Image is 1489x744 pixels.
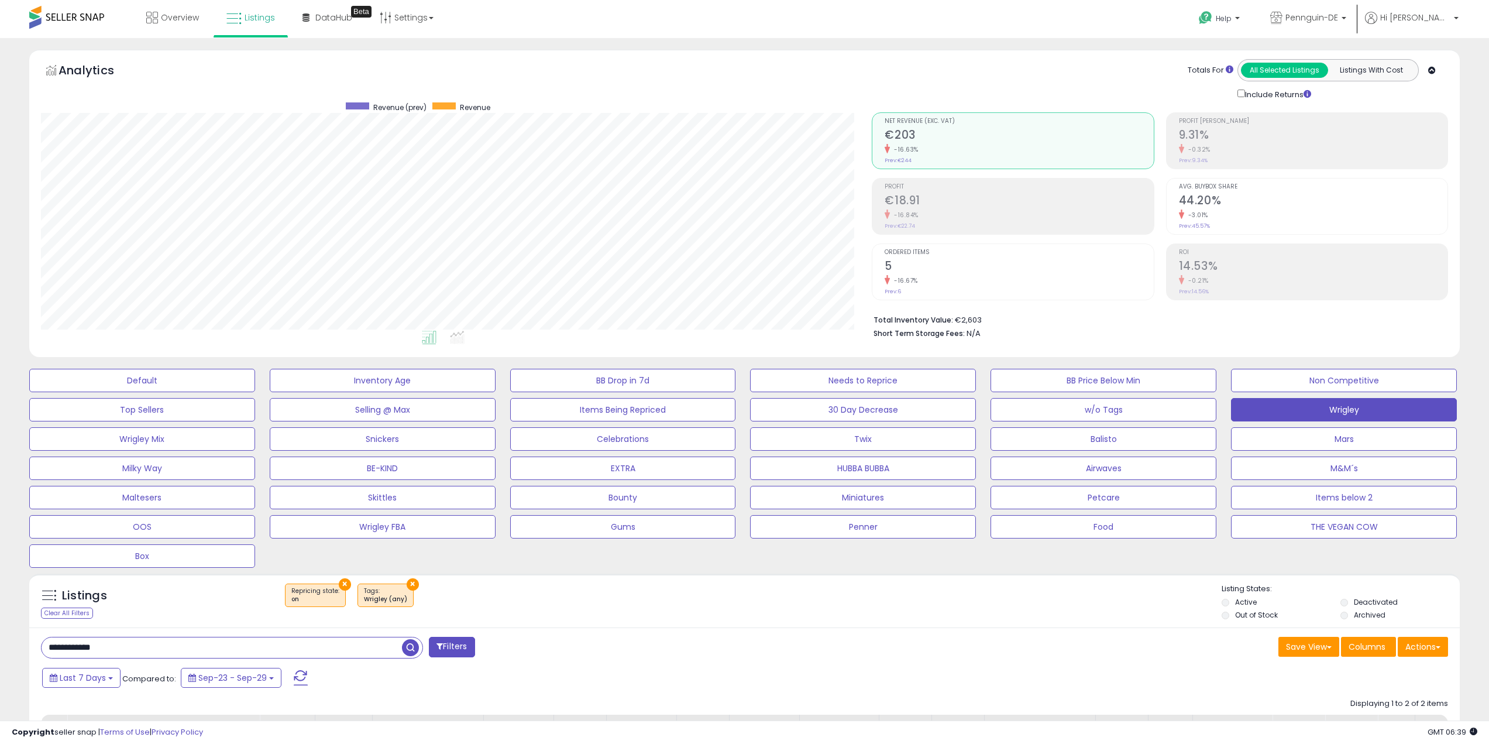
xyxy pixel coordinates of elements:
[874,312,1439,326] li: €2,603
[874,315,953,325] b: Total Inventory Value:
[510,515,736,539] button: Gums
[991,515,1216,539] button: Food
[270,398,496,421] button: Selling @ Max
[1231,457,1457,480] button: M&M´s
[29,369,255,392] button: Default
[1428,726,1477,738] span: 2025-10-7 06:39 GMT
[62,588,107,604] h5: Listings
[559,719,601,744] div: Num of Comp.
[967,328,981,339] span: N/A
[1179,184,1447,190] span: Avg. Buybox Share
[1235,597,1257,607] label: Active
[59,62,137,81] h5: Analytics
[270,369,496,392] button: Inventory Age
[1235,610,1278,620] label: Out of Stock
[885,288,901,295] small: Prev: 6
[1350,698,1448,709] div: Displaying 1 to 2 of 2 items
[682,719,724,744] div: BB Share 24h.
[29,427,255,451] button: Wrigley Mix
[1179,249,1447,256] span: ROI
[1285,12,1338,23] span: Pennguin-DE
[1216,13,1232,23] span: Help
[122,673,176,684] span: Compared to:
[890,145,919,154] small: -16.63%
[1354,597,1398,607] label: Deactivated
[373,102,427,112] span: Revenue (prev)
[1179,288,1209,295] small: Prev: 14.56%
[315,12,352,23] span: DataHub
[1179,194,1447,210] h2: 44.20%
[377,719,479,732] div: Listed Price
[1222,584,1460,595] p: Listing States:
[804,719,874,732] div: [PERSON_NAME]
[611,719,672,744] div: Comp. Price Threshold
[1330,719,1373,744] div: Total Profit
[884,719,927,744] div: Ordered Items
[407,578,419,591] button: ×
[750,398,976,421] button: 30 Day Decrease
[270,457,496,480] button: BE-KIND
[1179,157,1208,164] small: Prev: 9.34%
[885,259,1153,275] h2: 5
[991,398,1216,421] button: w/o Tags
[1188,65,1233,76] div: Totals For
[1184,145,1211,154] small: -0.32%
[460,102,490,112] span: Revenue
[750,515,976,539] button: Penner
[29,457,255,480] button: Milky Way
[198,672,267,684] span: Sep-23 - Sep-29
[510,457,736,480] button: EXTRA
[339,578,351,591] button: ×
[510,486,736,509] button: Bounty
[1341,637,1396,657] button: Columns
[489,719,549,744] div: Current Buybox Price
[1354,610,1385,620] label: Archived
[29,544,255,568] button: Box
[885,157,912,164] small: Prev: €244
[989,719,1091,732] div: Markup on Cost
[734,719,795,732] div: Min Price
[1231,486,1457,509] button: Items below 2
[100,726,150,738] a: Terms of Use
[991,457,1216,480] button: Airwaves
[510,369,736,392] button: BB Drop in 7d
[1229,87,1325,101] div: Include Returns
[291,587,339,604] span: Repricing state :
[874,328,965,338] b: Short Term Storage Fees:
[291,595,339,604] div: on
[750,369,976,392] button: Needs to Reprice
[510,427,736,451] button: Celebrations
[12,727,203,738] div: seller snap | |
[429,637,474,657] button: Filters
[1179,222,1210,229] small: Prev: 45.57%
[890,276,918,285] small: -16.67%
[885,128,1153,144] h2: €203
[1101,719,1143,744] div: Total Rev.
[351,6,372,18] div: Tooltip anchor
[1380,12,1450,23] span: Hi [PERSON_NAME]
[1198,719,1267,744] div: Profit [PERSON_NAME]
[885,222,915,229] small: Prev: €22.74
[245,12,275,23] span: Listings
[1241,63,1328,78] button: All Selected Listings
[152,726,203,738] a: Privacy Policy
[1184,211,1208,220] small: -3.01%
[12,726,54,738] strong: Copyright
[1349,641,1385,653] span: Columns
[885,249,1153,256] span: Ordered Items
[1231,369,1457,392] button: Non Competitive
[885,118,1153,125] span: Net Revenue (Exc. VAT)
[270,486,496,509] button: Skittles
[181,668,281,688] button: Sep-23 - Sep-29
[270,515,496,539] button: Wrigley FBA
[1278,637,1339,657] button: Save View
[41,608,93,619] div: Clear All Filters
[1231,515,1457,539] button: THE VEGAN COW
[750,427,976,451] button: Twix
[1231,427,1457,451] button: Mars
[750,457,976,480] button: HUBBA BUBBA
[72,719,255,732] div: Title
[364,587,407,604] span: Tags :
[60,672,106,684] span: Last 7 Days
[1198,11,1213,25] i: Get Help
